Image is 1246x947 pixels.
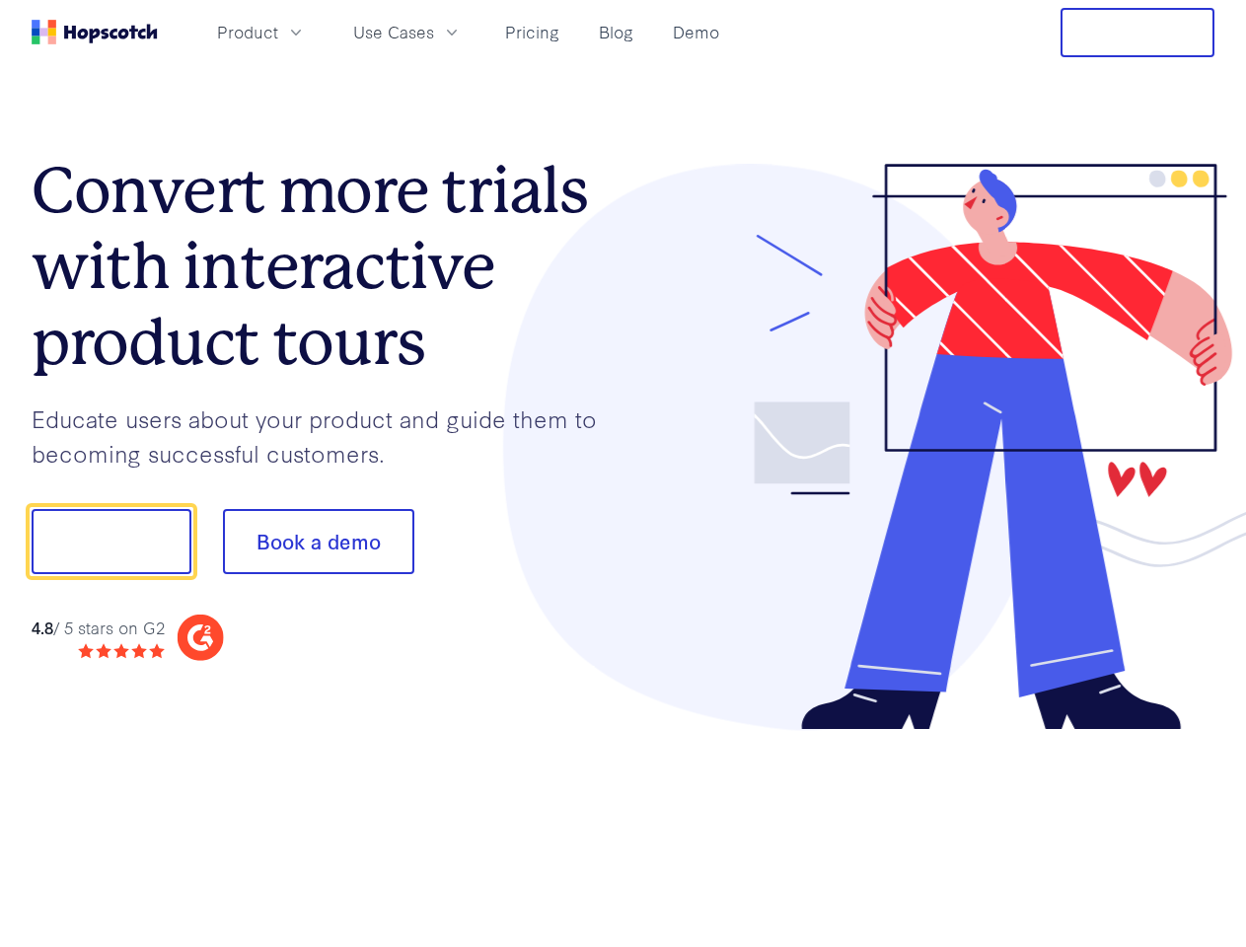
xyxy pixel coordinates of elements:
span: Product [217,20,278,44]
a: Home [32,20,158,44]
button: Free Trial [1061,8,1214,57]
a: Pricing [497,16,567,48]
strong: 4.8 [32,616,53,638]
h1: Convert more trials with interactive product tours [32,153,623,380]
a: Blog [591,16,641,48]
button: Product [205,16,318,48]
button: Book a demo [223,509,414,574]
p: Educate users about your product and guide them to becoming successful customers. [32,401,623,470]
span: Use Cases [353,20,434,44]
button: Use Cases [341,16,474,48]
div: / 5 stars on G2 [32,616,165,640]
button: Show me! [32,509,191,574]
a: Demo [665,16,727,48]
